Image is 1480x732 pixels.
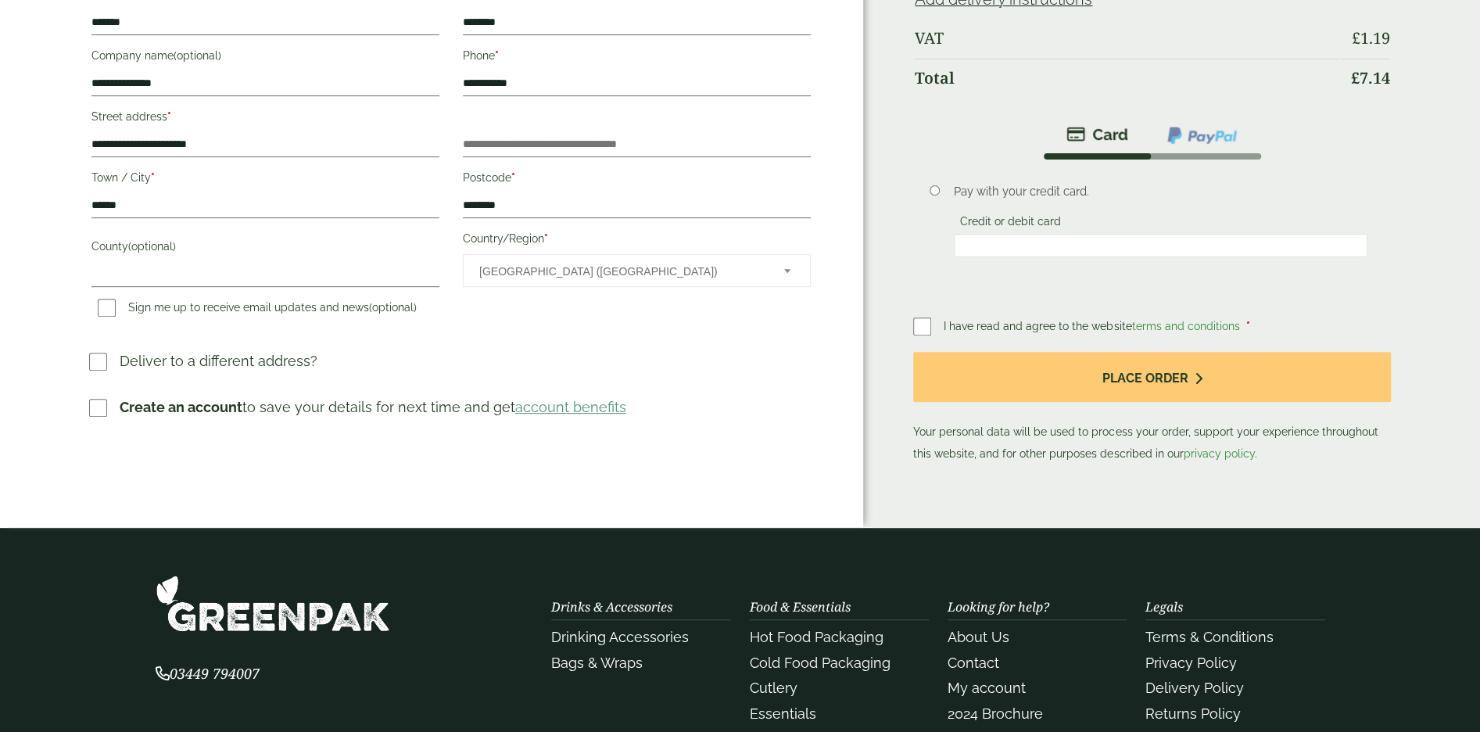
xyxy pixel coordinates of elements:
[479,255,763,288] span: United Kingdom (UK)
[948,680,1026,696] a: My account
[948,629,1009,645] a: About Us
[369,301,417,314] span: (optional)
[495,49,499,62] abbr: required
[551,655,643,671] a: Bags & Wraps
[156,575,390,632] img: GreenPak Supplies
[1145,629,1274,645] a: Terms & Conditions
[915,20,1339,57] th: VAT
[120,396,626,418] p: to save your details for next time and get
[463,167,811,193] label: Postcode
[463,45,811,71] label: Phone
[463,228,811,254] label: Country/Region
[151,171,155,184] abbr: required
[167,110,171,123] abbr: required
[91,235,439,262] label: County
[1183,447,1254,460] a: privacy policy
[1145,655,1237,671] a: Privacy Policy
[515,399,626,415] a: account benefits
[511,171,515,184] abbr: required
[544,232,548,245] abbr: required
[463,254,811,287] span: Country/Region
[749,629,883,645] a: Hot Food Packaging
[1166,125,1238,145] img: ppcp-gateway.png
[913,352,1391,465] p: Your personal data will be used to process your order, support your experience throughout this we...
[1245,320,1249,332] abbr: required
[948,655,999,671] a: Contact
[1351,27,1360,48] span: £
[913,352,1391,403] button: Place order
[1350,67,1359,88] span: £
[156,664,260,683] span: 03449 794007
[156,667,260,682] a: 03449 794007
[98,299,116,317] input: Sign me up to receive email updates and news(optional)
[174,49,221,62] span: (optional)
[959,239,1363,253] iframe: Secure card payment input frame
[1350,67,1389,88] bdi: 7.14
[948,705,1043,722] a: 2024 Brochure
[128,240,176,253] span: (optional)
[1145,680,1244,696] a: Delivery Policy
[749,680,797,696] a: Cutlery
[749,655,890,671] a: Cold Food Packaging
[91,167,439,193] label: Town / City
[120,350,317,371] p: Deliver to a different address?
[1145,705,1241,722] a: Returns Policy
[91,301,423,318] label: Sign me up to receive email updates and news
[91,106,439,132] label: Street address
[551,629,689,645] a: Drinking Accessories
[749,705,815,722] a: Essentials
[1131,320,1239,332] a: terms and conditions
[944,320,1242,332] span: I have read and agree to the website
[91,45,439,71] label: Company name
[1066,125,1128,144] img: stripe.png
[1351,27,1389,48] bdi: 1.19
[915,59,1339,97] th: Total
[954,183,1367,200] p: Pay with your credit card.
[954,215,1067,232] label: Credit or debit card
[120,399,242,415] strong: Create an account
